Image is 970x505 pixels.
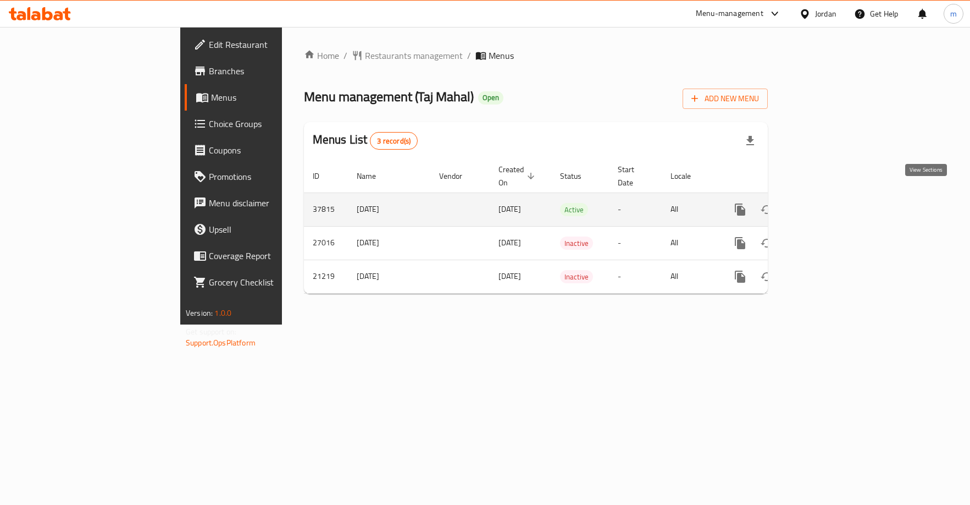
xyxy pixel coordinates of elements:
[662,226,718,260] td: All
[560,169,596,183] span: Status
[209,117,334,130] span: Choice Groups
[365,49,463,62] span: Restaurants management
[670,169,705,183] span: Locale
[718,160,841,193] th: Actions
[560,271,593,283] span: Inactive
[186,306,213,320] span: Version:
[209,170,334,183] span: Promotions
[186,336,256,350] a: Support.OpsPlatform
[209,196,334,210] span: Menu disclaimer
[489,49,514,62] span: Menus
[498,202,521,216] span: [DATE]
[185,58,342,84] a: Branches
[370,136,417,146] span: 3 record(s)
[498,269,521,283] span: [DATE]
[618,163,648,189] span: Start Date
[662,260,718,293] td: All
[609,193,662,226] td: -
[185,163,342,190] a: Promotions
[560,237,593,250] span: Inactive
[753,230,780,256] button: Change Status
[209,144,334,157] span: Coupons
[727,196,753,223] button: more
[348,226,430,260] td: [DATE]
[753,264,780,290] button: Change Status
[313,169,334,183] span: ID
[560,237,593,250] div: Inactive
[209,249,334,262] span: Coverage Report
[737,128,763,154] div: Export file
[478,91,503,105] div: Open
[662,193,718,226] td: All
[683,89,768,109] button: Add New Menu
[185,216,342,243] a: Upsell
[211,91,334,104] span: Menus
[348,260,430,293] td: [DATE]
[352,49,463,62] a: Restaurants management
[370,132,418,150] div: Total records count
[439,169,476,183] span: Vendor
[186,325,236,339] span: Get support on:
[214,306,231,320] span: 1.0.0
[304,160,841,294] table: enhanced table
[185,137,342,163] a: Coupons
[348,193,430,226] td: [DATE]
[185,269,342,295] a: Grocery Checklist
[185,31,342,58] a: Edit Restaurant
[209,276,334,289] span: Grocery Checklist
[815,8,836,20] div: Jordan
[343,49,347,62] li: /
[209,223,334,236] span: Upsell
[498,163,538,189] span: Created On
[609,226,662,260] td: -
[185,190,342,216] a: Menu disclaimer
[498,235,521,250] span: [DATE]
[209,38,334,51] span: Edit Restaurant
[950,8,957,20] span: m
[304,49,768,62] nav: breadcrumb
[304,84,474,109] span: Menu management ( Taj Mahal )
[478,93,503,102] span: Open
[609,260,662,293] td: -
[467,49,471,62] li: /
[560,204,588,216] span: Active
[691,92,759,106] span: Add New Menu
[357,169,390,183] span: Name
[185,84,342,111] a: Menus
[696,7,763,20] div: Menu-management
[185,243,342,269] a: Coverage Report
[313,131,418,150] h2: Menus List
[727,230,753,256] button: more
[209,64,334,78] span: Branches
[727,264,753,290] button: more
[185,111,342,137] a: Choice Groups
